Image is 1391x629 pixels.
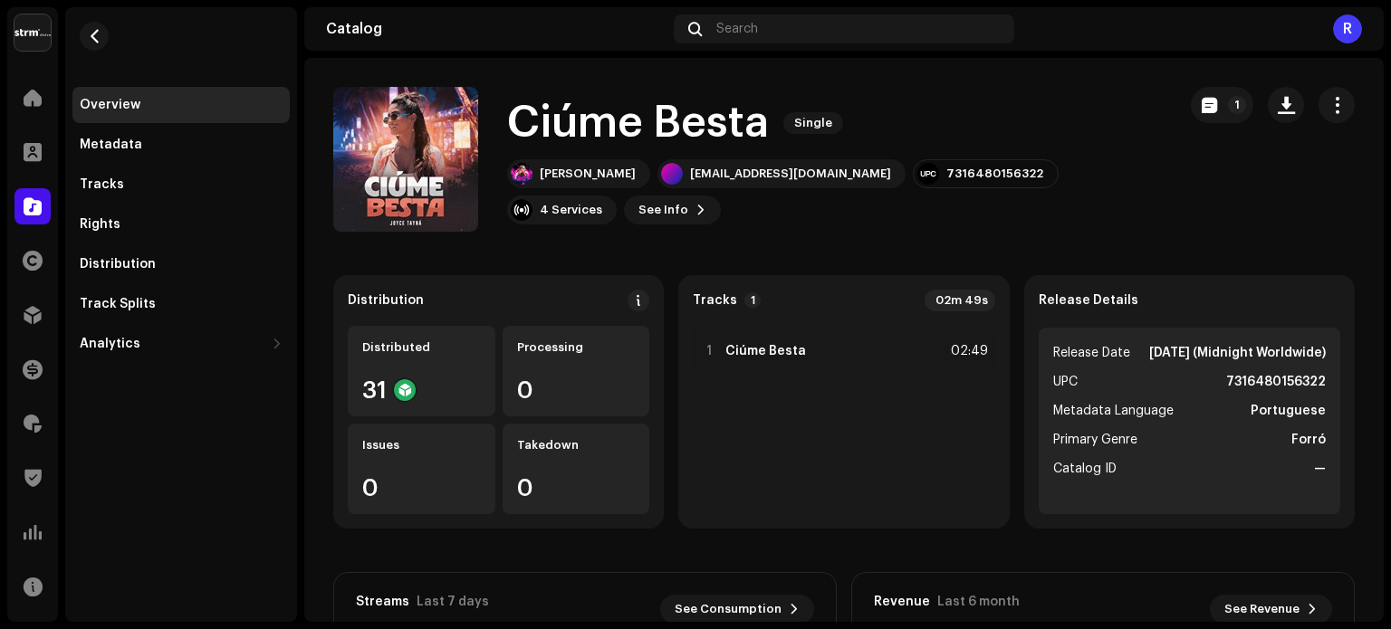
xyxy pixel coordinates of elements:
[72,286,290,322] re-m-nav-item: Track Splits
[540,203,602,217] div: 4 Services
[1314,458,1326,480] strong: —
[624,195,721,224] button: See Info
[348,293,424,308] div: Distribution
[638,192,688,228] span: See Info
[80,337,140,351] div: Analytics
[1226,371,1326,393] strong: 7316480156322
[925,290,995,311] div: 02m 49s
[80,217,120,232] div: Rights
[874,595,930,609] div: Revenue
[1149,342,1326,364] strong: [DATE] (Midnight Worldwide)
[783,112,843,134] span: Single
[1210,595,1332,624] button: See Revenue
[80,297,156,311] div: Track Splits
[1191,87,1253,123] button: 1
[693,293,737,308] strong: Tracks
[72,326,290,362] re-m-nav-dropdown: Analytics
[1053,400,1174,422] span: Metadata Language
[72,87,290,123] re-m-nav-item: Overview
[72,167,290,203] re-m-nav-item: Tracks
[1333,14,1362,43] div: R
[937,595,1020,609] div: Last 6 month
[80,138,142,152] div: Metadata
[80,257,156,272] div: Distribution
[725,344,806,358] strong: Ciúme Besta
[362,438,481,453] div: Issues
[1053,342,1130,364] span: Release Date
[326,22,667,36] div: Catalog
[690,167,891,181] div: [EMAIL_ADDRESS][DOMAIN_NAME]
[716,22,758,36] span: Search
[517,438,636,453] div: Takedown
[80,177,124,192] div: Tracks
[362,340,481,355] div: Distributed
[540,167,636,181] div: [PERSON_NAME]
[1291,429,1326,451] strong: Forró
[946,167,1043,181] div: 7316480156322
[1224,591,1300,627] span: See Revenue
[948,340,988,362] div: 02:49
[1053,429,1137,451] span: Primary Genre
[72,127,290,163] re-m-nav-item: Metadata
[1053,458,1117,480] span: Catalog ID
[1053,371,1078,393] span: UPC
[72,206,290,243] re-m-nav-item: Rights
[1039,293,1138,308] strong: Release Details
[744,292,761,309] p-badge: 1
[517,340,636,355] div: Processing
[1228,96,1246,114] p-badge: 1
[356,595,409,609] div: Streams
[14,14,51,51] img: 408b884b-546b-4518-8448-1008f9c76b02
[675,591,782,627] span: See Consumption
[80,98,140,112] div: Overview
[1251,400,1326,422] strong: Portuguese
[511,163,532,185] img: a326e935-ff8f-4a5a-a896-44ec640f456f
[417,595,489,609] div: Last 7 days
[507,94,769,152] h1: Ciúme Besta
[660,595,814,624] button: See Consumption
[72,246,290,282] re-m-nav-item: Distribution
